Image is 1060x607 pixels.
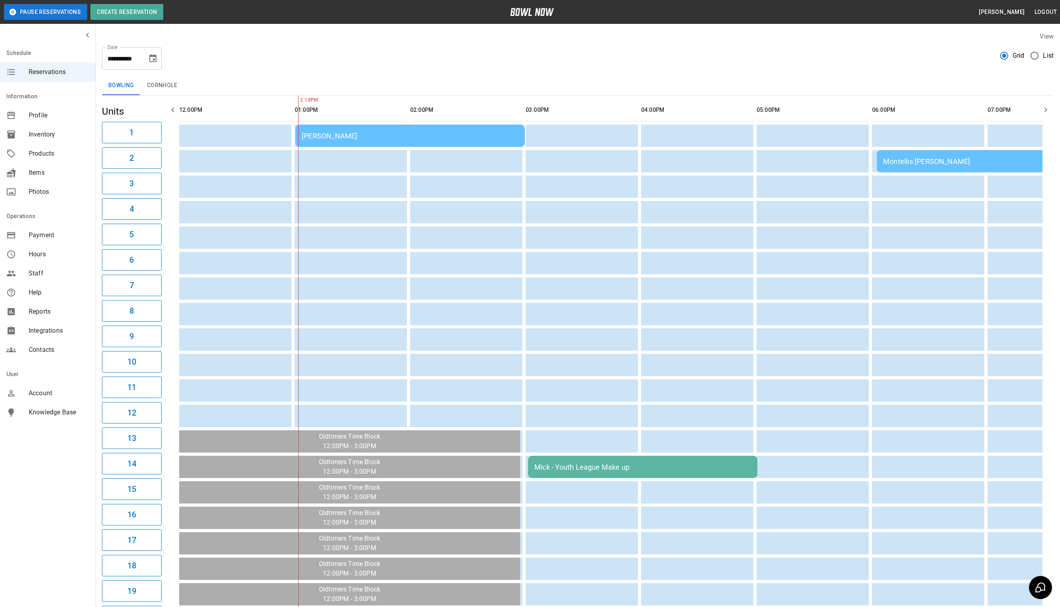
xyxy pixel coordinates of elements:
[102,351,162,373] button: 10
[129,126,134,139] h6: 1
[302,132,518,140] div: [PERSON_NAME]
[127,381,136,394] h6: 11
[127,534,136,546] h6: 17
[29,408,89,417] span: Knowledge Base
[90,4,163,20] button: Create Reservation
[129,254,134,266] h6: 6
[102,275,162,296] button: 7
[127,508,136,521] h6: 16
[976,5,1028,20] button: [PERSON_NAME]
[298,96,300,104] span: 2:18PM
[102,453,162,474] button: 14
[127,457,136,470] h6: 14
[102,377,162,398] button: 11
[102,224,162,245] button: 5
[102,427,162,449] button: 13
[1043,51,1054,61] span: List
[29,187,89,197] span: Photos
[129,203,134,215] h6: 4
[179,99,291,121] th: 12:00PM
[29,230,89,240] span: Payment
[127,406,136,419] h6: 12
[102,555,162,576] button: 18
[526,99,638,121] th: 03:00PM
[141,76,184,95] button: Cornhole
[102,580,162,602] button: 19
[1013,51,1025,61] span: Grid
[127,559,136,572] h6: 18
[29,168,89,178] span: Items
[510,8,554,16] img: logo
[29,388,89,398] span: Account
[29,345,89,355] span: Contacts
[127,355,136,368] h6: 10
[102,198,162,220] button: 4
[102,249,162,271] button: 6
[102,122,162,143] button: 1
[295,99,407,121] th: 01:00PM
[102,147,162,169] button: 2
[410,99,522,121] th: 02:00PM
[145,51,161,66] button: Choose date, selected date is Sep 26, 2025
[102,529,162,551] button: 17
[102,326,162,347] button: 9
[102,76,1054,95] div: inventory tabs
[102,504,162,525] button: 16
[102,173,162,194] button: 3
[127,432,136,445] h6: 13
[29,130,89,139] span: Inventory
[29,269,89,278] span: Staff
[1031,5,1060,20] button: Logout
[1040,33,1054,40] label: View
[129,228,134,241] h6: 5
[129,152,134,164] h6: 2
[102,76,141,95] button: Bowling
[129,177,134,190] h6: 3
[127,483,136,496] h6: 15
[29,288,89,297] span: Help
[4,4,87,20] button: Pause Reservations
[129,330,134,343] h6: 9
[29,326,89,336] span: Integrations
[534,463,751,471] div: Mick - Youth League Make up
[29,307,89,316] span: Reports
[29,111,89,120] span: Profile
[29,250,89,259] span: Hours
[102,402,162,424] button: 12
[102,105,162,118] h5: Units
[29,67,89,77] span: Reservations
[127,585,136,597] h6: 19
[129,279,134,292] h6: 7
[102,300,162,322] button: 8
[102,478,162,500] button: 15
[129,304,134,317] h6: 8
[29,149,89,158] span: Products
